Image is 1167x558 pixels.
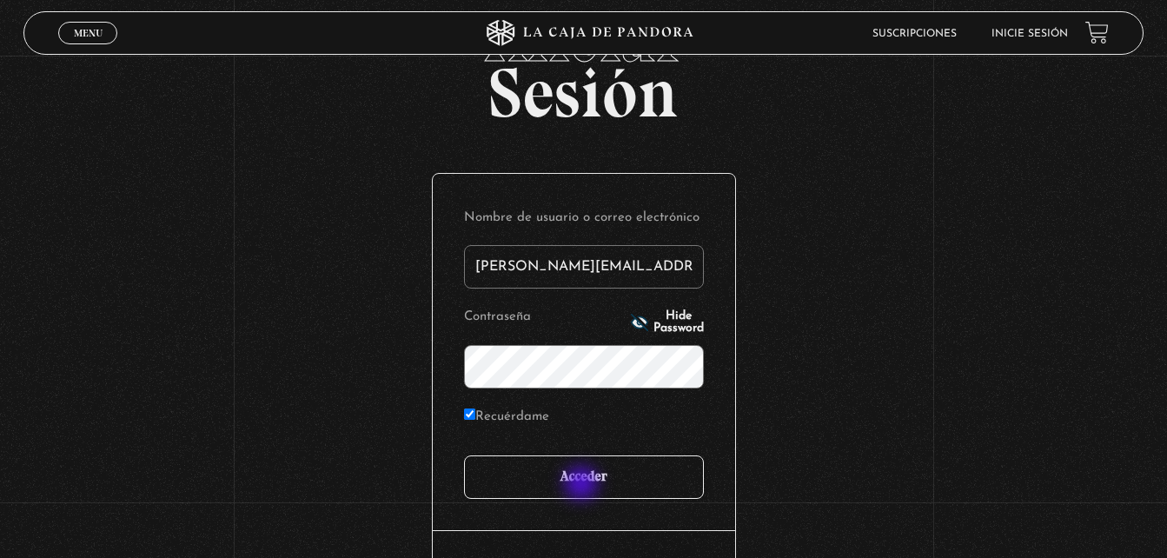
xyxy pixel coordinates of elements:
[74,28,103,38] span: Menu
[991,29,1068,39] a: Inicie sesión
[23,3,1144,114] h2: Sesión
[653,310,704,335] span: Hide Password
[464,205,704,232] label: Nombre de usuario o correo electrónico
[631,310,704,335] button: Hide Password
[1085,21,1109,44] a: View your shopping cart
[464,455,704,499] input: Acceder
[23,3,1144,72] span: Iniciar
[464,304,626,331] label: Contraseña
[872,29,957,39] a: Suscripciones
[464,409,475,420] input: Recuérdame
[464,404,549,431] label: Recuérdame
[68,43,109,55] span: Cerrar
